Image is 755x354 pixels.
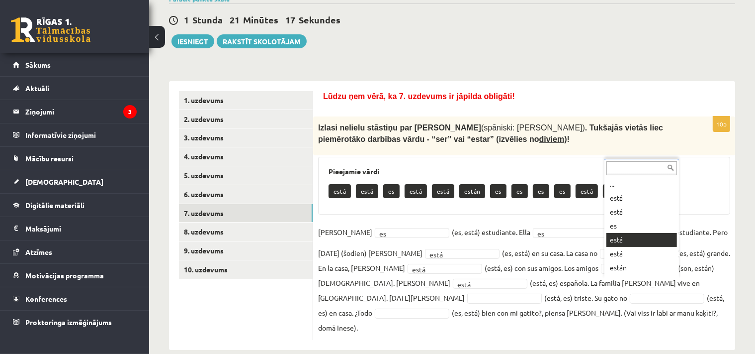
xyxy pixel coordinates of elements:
div: están [606,261,677,275]
div: está [606,247,677,261]
div: está [606,233,677,247]
div: está [606,191,677,205]
div: está [606,205,677,219]
div: es [606,275,677,289]
div: ... [606,177,677,191]
div: es [606,219,677,233]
